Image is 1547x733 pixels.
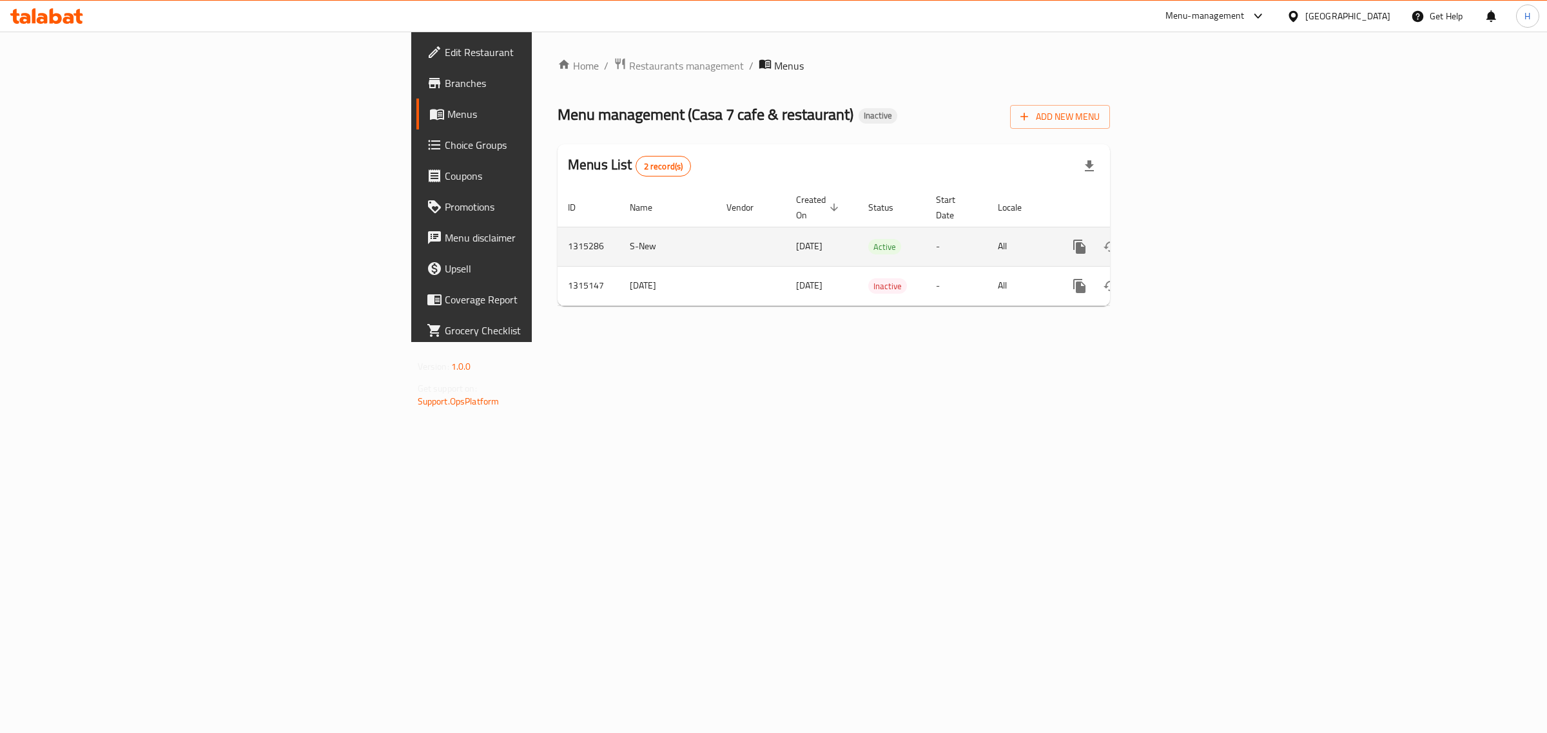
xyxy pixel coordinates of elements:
div: Active [868,239,901,254]
th: Actions [1054,188,1198,227]
div: Inactive [859,108,897,124]
a: Coupons [416,160,670,191]
span: ID [568,200,592,215]
div: Total records count [636,156,692,176]
nav: breadcrumb [558,57,1110,74]
span: 1.0.0 [451,358,471,375]
span: Grocery Checklist [445,323,659,338]
div: Menu-management [1165,8,1245,24]
span: [DATE] [796,238,822,254]
span: Menus [447,106,659,122]
a: Promotions [416,191,670,222]
span: Start Date [936,192,972,223]
button: Add New Menu [1010,105,1110,129]
span: Vendor [726,200,770,215]
span: Name [630,200,669,215]
span: [DATE] [796,277,822,294]
span: Restaurants management [629,58,744,73]
span: Get support on: [418,380,477,397]
button: Change Status [1095,271,1126,301]
td: All [988,266,1054,305]
a: Edit Restaurant [416,37,670,68]
a: Menus [416,99,670,129]
span: Branches [445,75,659,91]
td: All [988,227,1054,266]
span: Inactive [859,110,897,121]
span: Menu management ( Casa 7 cafe & restaurant ) [558,100,853,129]
button: more [1064,271,1095,301]
a: Menu disclaimer [416,222,670,253]
a: Coverage Report [416,284,670,315]
span: Promotions [445,199,659,214]
li: / [749,58,754,73]
span: Coverage Report [445,292,659,307]
span: Status [868,200,910,215]
span: Locale [998,200,1038,215]
a: Support.OpsPlatform [418,393,500,410]
a: Upsell [416,253,670,284]
span: Upsell [445,261,659,276]
span: Version: [418,358,449,375]
span: H [1524,9,1530,23]
span: 2 record(s) [636,160,691,173]
h2: Menus List [568,155,691,176]
table: enhanced table [558,188,1198,306]
td: - [926,266,988,305]
span: Menus [774,58,804,73]
button: Change Status [1095,231,1126,262]
span: Active [868,240,901,254]
a: Choice Groups [416,129,670,160]
div: Export file [1074,151,1105,182]
div: [GEOGRAPHIC_DATA] [1305,9,1390,23]
span: Created On [796,192,842,223]
span: Coupons [445,168,659,184]
a: Restaurants management [614,57,744,74]
span: Menu disclaimer [445,230,659,245]
td: - [926,227,988,266]
span: Choice Groups [445,137,659,153]
a: Branches [416,68,670,99]
div: Inactive [868,278,907,294]
a: Grocery Checklist [416,315,670,346]
button: more [1064,231,1095,262]
span: Inactive [868,279,907,294]
span: Add New Menu [1020,109,1100,125]
span: Edit Restaurant [445,44,659,60]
